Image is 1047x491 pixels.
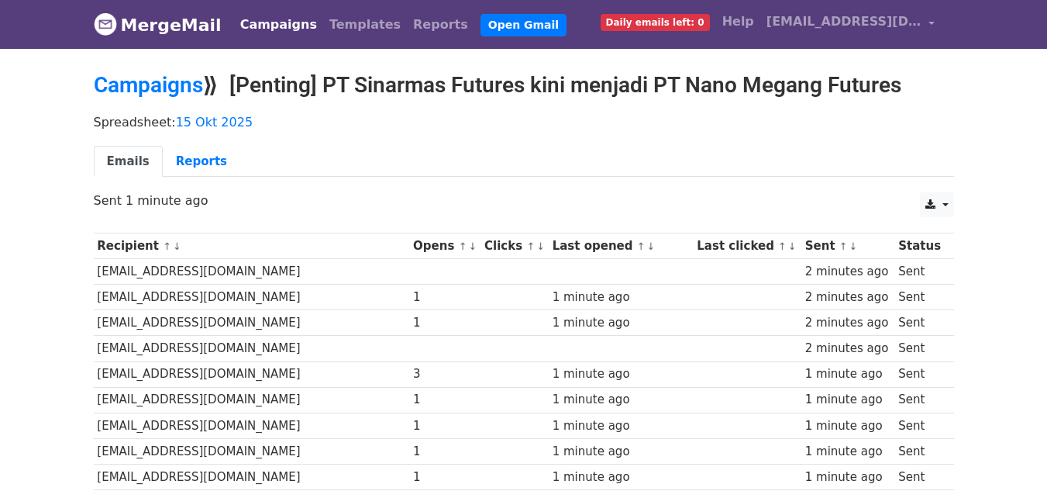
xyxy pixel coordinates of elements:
[849,240,858,252] a: ↓
[601,14,710,31] span: Daily emails left: 0
[694,233,801,259] th: Last clicked
[805,314,891,332] div: 2 minutes ago
[894,438,945,464] td: Sent
[94,146,163,178] a: Emails
[94,72,203,98] a: Campaigns
[94,310,410,336] td: [EMAIL_ADDRESS][DOMAIN_NAME]
[894,285,945,310] td: Sent
[234,9,323,40] a: Campaigns
[894,336,945,361] td: Sent
[894,361,945,387] td: Sent
[778,240,787,252] a: ↑
[94,12,117,36] img: MergeMail logo
[413,443,477,461] div: 1
[413,391,477,409] div: 1
[480,14,567,36] a: Open Gmail
[553,314,690,332] div: 1 minute ago
[553,469,690,486] div: 1 minute ago
[94,336,410,361] td: [EMAIL_ADDRESS][DOMAIN_NAME]
[407,9,474,40] a: Reports
[805,469,891,486] div: 1 minute ago
[413,469,477,486] div: 1
[716,6,760,37] a: Help
[805,391,891,409] div: 1 minute ago
[94,259,410,285] td: [EMAIL_ADDRESS][DOMAIN_NAME]
[805,417,891,435] div: 1 minute ago
[94,387,410,413] td: [EMAIL_ADDRESS][DOMAIN_NAME]
[413,314,477,332] div: 1
[894,387,945,413] td: Sent
[766,12,921,31] span: [EMAIL_ADDRESS][DOMAIN_NAME]
[894,310,945,336] td: Sent
[94,192,954,209] p: Sent 1 minute ago
[801,233,894,259] th: Sent
[459,240,467,252] a: ↑
[553,391,690,409] div: 1 minute ago
[413,417,477,435] div: 1
[413,289,477,306] div: 1
[839,240,848,252] a: ↑
[94,464,410,489] td: [EMAIL_ADDRESS][DOMAIN_NAME]
[526,240,535,252] a: ↑
[94,413,410,438] td: [EMAIL_ADDRESS][DOMAIN_NAME]
[94,285,410,310] td: [EMAIL_ADDRESS][DOMAIN_NAME]
[594,6,716,37] a: Daily emails left: 0
[163,240,171,252] a: ↑
[805,289,891,306] div: 2 minutes ago
[94,233,410,259] th: Recipient
[413,365,477,383] div: 3
[637,240,646,252] a: ↑
[805,263,891,281] div: 2 minutes ago
[553,289,690,306] div: 1 minute ago
[760,6,942,43] a: [EMAIL_ADDRESS][DOMAIN_NAME]
[788,240,797,252] a: ↓
[468,240,477,252] a: ↓
[94,438,410,464] td: [EMAIL_ADDRESS][DOMAIN_NAME]
[94,361,410,387] td: [EMAIL_ADDRESS][DOMAIN_NAME]
[536,240,545,252] a: ↓
[480,233,549,259] th: Clicks
[409,233,480,259] th: Opens
[894,413,945,438] td: Sent
[553,443,690,461] div: 1 minute ago
[894,259,945,285] td: Sent
[805,443,891,461] div: 1 minute ago
[94,72,954,99] h2: ⟫ [Penting] PT Sinarmas Futures kini menjadi PT Nano Megang Futures
[646,240,655,252] a: ↓
[323,9,407,40] a: Templates
[94,114,954,130] p: Spreadsheet:
[894,233,945,259] th: Status
[176,115,253,130] a: 15 Okt 2025
[894,464,945,489] td: Sent
[163,146,240,178] a: Reports
[553,417,690,435] div: 1 minute ago
[553,365,690,383] div: 1 minute ago
[549,233,694,259] th: Last opened
[173,240,181,252] a: ↓
[805,365,891,383] div: 1 minute ago
[94,9,222,41] a: MergeMail
[805,340,891,358] div: 2 minutes ago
